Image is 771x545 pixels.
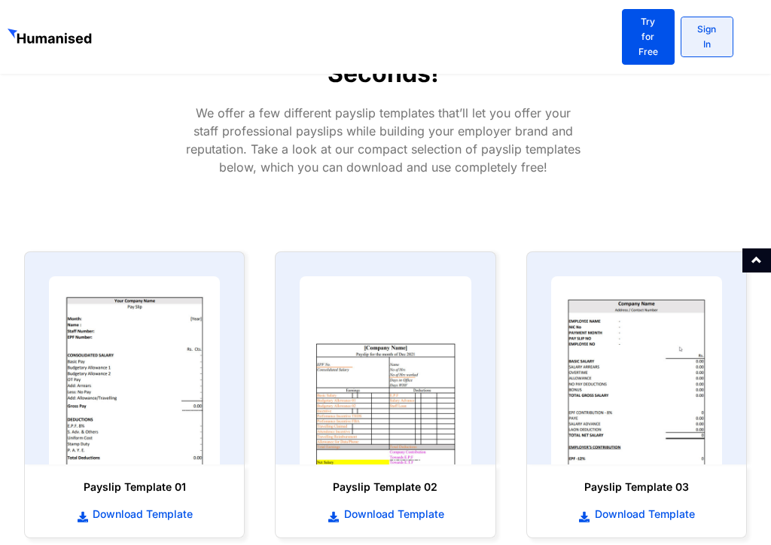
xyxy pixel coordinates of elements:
[542,506,731,522] a: Download Template
[681,17,733,57] a: Sign In
[542,480,731,495] h6: Payslip Template 03
[291,506,480,522] a: Download Template
[340,507,444,522] span: Download Template
[89,507,193,522] span: Download Template
[300,276,471,464] img: payslip template
[49,276,220,464] img: payslip template
[551,276,722,464] img: payslip template
[622,9,675,65] a: Try for Free
[184,104,582,176] p: We offer a few different payslip templates that’ll let you offer your staff professional payslips...
[8,29,94,47] img: GetHumanised Logo
[40,480,229,495] h6: Payslip Template 01
[40,506,229,522] a: Download Template
[291,480,480,495] h6: Payslip Template 02
[591,507,695,522] span: Download Template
